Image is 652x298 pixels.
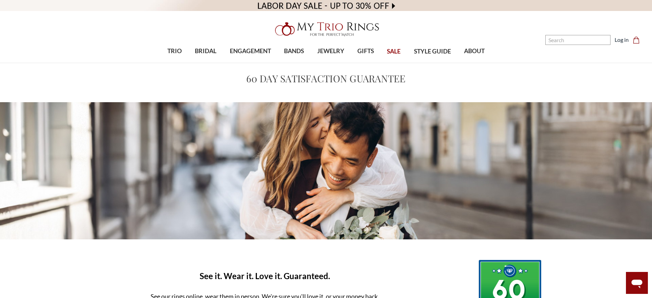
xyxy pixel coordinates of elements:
[83,71,569,86] h1: 60 Day Satisfaction Guarantee
[387,47,401,56] span: SALE
[317,47,344,56] span: JEWELRY
[247,62,254,63] button: submenu toggle
[471,62,478,63] button: submenu toggle
[414,47,451,56] span: STYLE GUIDE
[200,271,330,281] b: See it. Wear it. Love it. Guaranteed.
[189,18,463,40] a: My Trio Rings
[188,40,223,62] a: BRIDAL
[310,40,351,62] a: JEWELRY
[351,40,380,62] a: GIFTS
[407,40,457,63] a: STYLE GUIDE
[161,40,188,62] a: TRIO
[327,62,334,63] button: submenu toggle
[195,47,216,56] span: BRIDAL
[171,62,178,63] button: submenu toggle
[464,47,485,56] span: ABOUT
[230,47,271,56] span: ENGAGEMENT
[277,40,310,62] a: BANDS
[223,40,277,62] a: ENGAGEMENT
[458,40,491,62] a: ABOUT
[284,47,304,56] span: BANDS
[291,62,297,63] button: submenu toggle
[357,47,374,56] span: GIFTS
[545,35,610,45] input: Search and use arrows or TAB to navigate results
[380,40,407,63] a: SALE
[633,36,644,44] a: Cart with 0 items
[615,36,629,44] a: Log in
[271,18,381,40] img: My Trio Rings
[167,47,182,56] span: TRIO
[633,37,640,44] svg: cart.cart_preview
[202,62,209,63] button: submenu toggle
[362,62,369,63] button: submenu toggle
